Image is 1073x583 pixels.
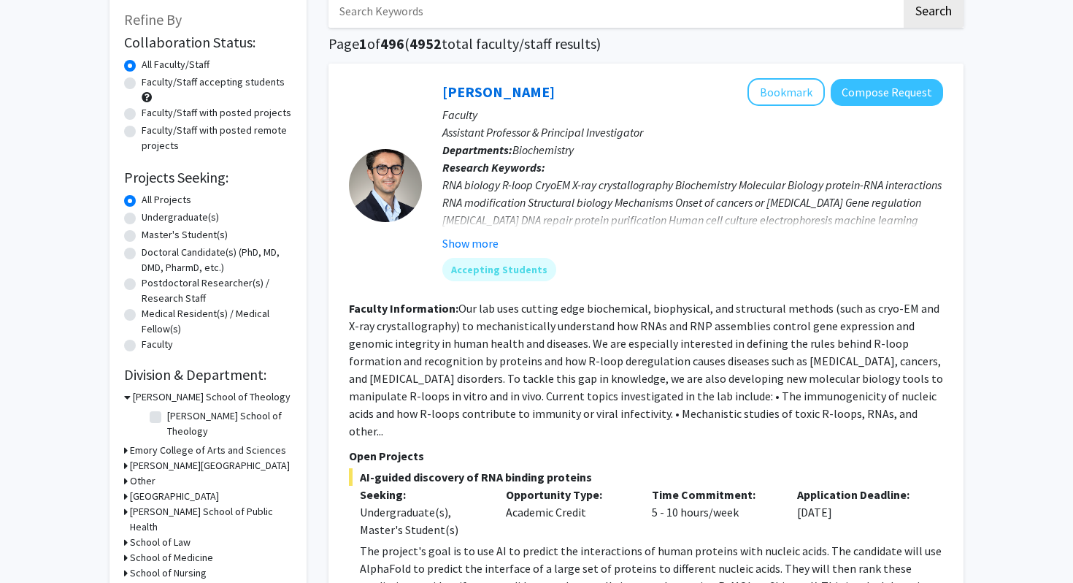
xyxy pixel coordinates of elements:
h3: Other [130,473,155,489]
div: [DATE] [786,486,932,538]
p: Open Projects [349,447,943,465]
label: Faculty/Staff with posted projects [142,105,291,121]
h2: Division & Department: [124,366,292,384]
label: Master's Student(s) [142,227,228,243]
h2: Collaboration Status: [124,34,292,51]
h3: [PERSON_NAME] School of Public Health [130,504,292,535]
button: Show more [442,235,499,252]
h3: [PERSON_NAME][GEOGRAPHIC_DATA] [130,458,290,473]
iframe: Chat [11,517,62,572]
h3: School of Medicine [130,550,213,565]
span: AI-guided discovery of RNA binding proteins [349,468,943,486]
div: RNA biology R-loop CryoEM X-ray crystallography Biochemistry Molecular Biology protein-RNA intera... [442,176,943,246]
p: Faculty [442,106,943,123]
label: All Faculty/Staff [142,57,209,72]
mat-chip: Accepting Students [442,258,556,281]
p: Seeking: [360,486,484,503]
label: Faculty/Staff with posted remote projects [142,123,292,153]
fg-read-more: Our lab uses cutting edge biochemical, biophysical, and structural methods (such as cryo-EM and X... [349,301,943,438]
h3: [PERSON_NAME] School of Theology [133,389,291,405]
p: Application Deadline: [797,486,921,503]
button: Compose Request to Charles Bou-Nader [831,79,943,106]
b: Faculty Information: [349,301,458,316]
p: Opportunity Type: [506,486,630,503]
h1: Page of ( total faculty/staff results) [328,35,964,53]
h2: Projects Seeking: [124,169,292,186]
label: Medical Resident(s) / Medical Fellow(s) [142,306,292,337]
label: Doctoral Candidate(s) (PhD, MD, DMD, PharmD, etc.) [142,245,292,275]
h3: [GEOGRAPHIC_DATA] [130,489,219,504]
span: 1 [359,34,367,53]
h3: Emory College of Arts and Sciences [130,443,286,458]
label: All Projects [142,192,191,207]
label: [PERSON_NAME] School of Theology [167,408,288,439]
label: Undergraduate(s) [142,210,219,225]
span: Biochemistry [512,142,574,157]
label: Faculty/Staff accepting students [142,75,285,90]
h3: School of Nursing [130,565,207,581]
b: Departments: [442,142,512,157]
label: Postdoctoral Researcher(s) / Research Staff [142,275,292,306]
div: 5 - 10 hours/week [641,486,787,538]
div: Undergraduate(s), Master's Student(s) [360,503,484,538]
label: Faculty [142,337,173,352]
a: [PERSON_NAME] [442,83,555,101]
span: 496 [380,34,404,53]
h3: School of Law [130,535,191,550]
b: Research Keywords: [442,160,545,175]
span: 4952 [409,34,442,53]
button: Add Charles Bou-Nader to Bookmarks [747,78,825,106]
div: Academic Credit [495,486,641,538]
p: Time Commitment: [652,486,776,503]
p: Assistant Professor & Principal Investigator [442,123,943,141]
span: Refine By [124,10,182,28]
